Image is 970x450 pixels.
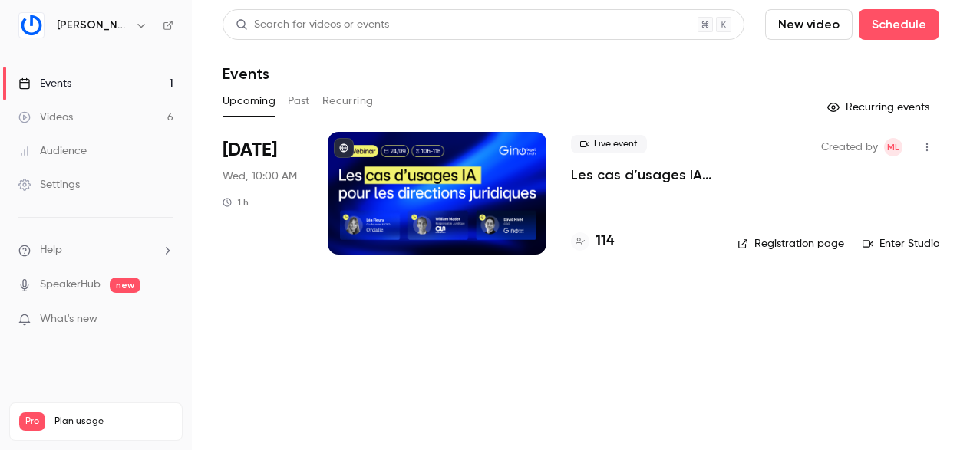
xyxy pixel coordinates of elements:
span: Created by [821,138,878,156]
button: Upcoming [223,89,275,113]
span: Wed, 10:00 AM [223,169,297,184]
iframe: Noticeable Trigger [155,313,173,327]
h6: [PERSON_NAME] [57,18,129,33]
h1: Events [223,64,269,83]
div: Search for videos or events [236,17,389,33]
span: [DATE] [223,138,277,163]
span: Live event [571,135,647,153]
div: Events [18,76,71,91]
span: What's new [40,311,97,327]
li: help-dropdown-opener [18,242,173,258]
span: Pro [19,412,45,431]
button: Schedule [859,9,939,40]
a: Registration page [737,236,844,251]
div: Videos [18,110,73,125]
img: Gino LegalTech [19,13,44,38]
span: ML [887,138,899,156]
div: Settings [18,177,80,192]
div: Audience [18,143,87,159]
span: Help [40,242,62,258]
span: Plan usage [54,416,173,428]
a: Enter Studio [863,236,939,251]
span: Miriam Lachnit [884,138,902,156]
a: SpeakerHub [40,277,101,293]
span: new [110,278,140,293]
div: Sep 24 Wed, 10:00 AM (Europe/Paris) [223,132,303,255]
button: Recurring events [820,95,939,120]
a: 114 [571,231,614,251]
button: Recurring [322,89,374,113]
div: 1 h [223,196,249,209]
button: New video [765,9,853,40]
h4: 114 [596,231,614,251]
a: Les cas d’usages IA pour les directions juridiques [571,166,713,184]
button: Past [288,89,310,113]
